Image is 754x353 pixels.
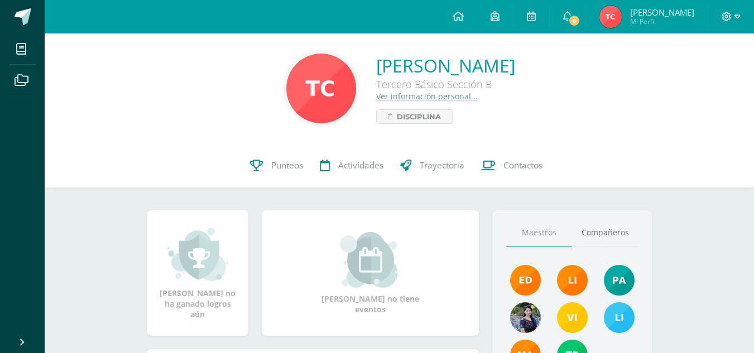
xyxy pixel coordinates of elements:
[158,226,237,320] div: [PERSON_NAME] no ha ganado logros aún
[271,159,303,171] span: Punteos
[338,159,383,171] span: Actividades
[376,109,453,124] a: Disciplina
[376,54,515,78] a: [PERSON_NAME]
[286,54,356,123] img: c339fca7c4651244935c32acff0ea8d0.png
[568,14,580,27] span: 6
[599,6,622,28] img: 427d6b45988be05d04198d9509dcda7c.png
[376,91,478,101] a: Ver información personal...
[315,232,426,315] div: [PERSON_NAME] no tiene eventos
[557,302,588,333] img: 0ee4c74e6f621185b04bb9cfb72a2a5b.png
[420,159,464,171] span: Trayectoria
[242,143,311,188] a: Punteos
[167,226,228,282] img: achievement_small.png
[340,232,401,288] img: event_small.png
[376,78,515,91] div: Tercero Básico Sección B
[557,265,588,296] img: cefb4344c5418beef7f7b4a6cc3e812c.png
[630,17,694,26] span: Mi Perfil
[630,7,694,18] span: [PERSON_NAME]
[604,302,635,333] img: 93ccdf12d55837f49f350ac5ca2a40a5.png
[510,265,541,296] img: f40e456500941b1b33f0807dd74ea5cf.png
[473,143,551,188] a: Contactos
[506,219,572,247] a: Maestros
[311,143,392,188] a: Actividades
[604,265,635,296] img: 40c28ce654064086a0d3fb3093eec86e.png
[397,110,441,123] span: Disciplina
[572,219,638,247] a: Compañeros
[392,143,473,188] a: Trayectoria
[510,302,541,333] img: 9b17679b4520195df407efdfd7b84603.png
[503,159,542,171] span: Contactos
